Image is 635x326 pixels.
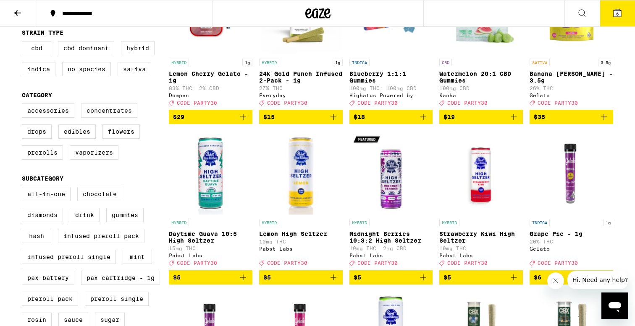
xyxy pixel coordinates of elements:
[439,131,523,215] img: Pabst Labs - Strawberry Kiwi High Seltzer
[447,100,488,106] span: CODE PARTY30
[169,131,252,270] a: Open page for Daytime Guava 10:5 High Seltzer from Pabst Labs
[439,93,523,98] div: Kanha
[259,219,279,226] p: HYBRID
[534,274,541,281] span: $6
[22,103,74,118] label: Accessories
[177,261,217,266] span: CODE PARTY30
[106,208,144,222] label: Gummies
[22,41,51,55] label: CBD
[349,93,433,98] div: Highatus Powered by Cannabiotix
[601,292,628,319] iframe: Button to launch messaging window
[439,59,452,66] p: CBD
[22,92,52,98] legend: Category
[447,261,488,266] span: CODE PARTY30
[22,175,63,182] legend: Subcategory
[439,85,523,91] p: 100mg CBD
[538,100,578,106] span: CODE PARTY30
[70,208,100,222] label: Drink
[121,41,155,55] label: Hybrid
[530,219,550,226] p: INDICA
[22,292,78,306] label: Preroll Pack
[259,110,343,124] button: Add to bag
[169,59,189,66] p: HYBRID
[58,124,96,139] label: Edibles
[22,208,63,222] label: Diamonds
[530,85,613,91] p: 26% THC
[530,93,613,98] div: Gelato
[62,62,111,76] label: No Species
[259,246,343,251] div: Pabst Labs
[259,93,343,98] div: Everyday
[173,114,184,120] span: $29
[169,131,252,215] img: Pabst Labs - Daytime Guava 10:5 High Seltzer
[349,270,433,285] button: Add to bag
[169,70,252,84] p: Lemon Cherry Gelato - 1g
[263,274,271,281] span: $5
[349,219,370,226] p: HYBRID
[81,271,160,285] label: PAX Cartridge - 1g
[530,230,613,237] p: Grape Pie - 1g
[81,103,137,118] label: Concentrates
[530,131,613,215] img: Gelato - Grape Pie - 1g
[173,274,181,281] span: $5
[354,114,365,120] span: $18
[102,124,140,139] label: Flowers
[547,272,564,289] iframe: Close message
[530,246,613,251] div: Gelato
[85,292,149,306] label: Preroll Single
[354,274,361,281] span: $5
[616,11,619,16] span: 6
[118,62,151,76] label: Sativa
[439,253,523,258] div: Pabst Labs
[22,124,52,139] label: Drops
[22,29,63,36] legend: Strain Type
[77,187,122,201] label: Chocolate
[530,59,550,66] p: SATIVA
[259,239,343,244] p: 10mg THC
[169,246,252,251] p: 15mg THC
[530,131,613,270] a: Open page for Grape Pie - 1g from Gelato
[349,246,433,251] p: 10mg THC: 2mg CBD
[169,85,252,91] p: 83% THC: 2% CBD
[443,274,451,281] span: $5
[333,59,343,66] p: 1g
[530,239,613,244] p: 20% THC
[169,270,252,285] button: Add to bag
[567,271,628,289] iframe: Message from company
[259,85,343,91] p: 27% THC
[439,131,523,270] a: Open page for Strawberry Kiwi High Seltzer from Pabst Labs
[22,229,51,243] label: Hash
[259,230,343,237] p: Lemon High Seltzer
[22,187,71,201] label: All-In-One
[357,261,398,266] span: CODE PARTY30
[439,230,523,244] p: Strawberry Kiwi High Seltzer
[58,229,144,243] label: Infused Preroll Pack
[534,114,545,120] span: $35
[177,100,217,106] span: CODE PARTY30
[349,230,433,244] p: Midnight Berries 10:3:2 High Seltzer
[439,70,523,84] p: Watermelon 20:1 CBD Gummies
[530,110,613,124] button: Add to bag
[443,114,455,120] span: $19
[263,114,275,120] span: $15
[439,246,523,251] p: 10mg THC
[242,59,252,66] p: 1g
[169,110,252,124] button: Add to bag
[349,110,433,124] button: Add to bag
[22,62,55,76] label: Indica
[439,270,523,285] button: Add to bag
[259,270,343,285] button: Add to bag
[169,230,252,244] p: Daytime Guava 10:5 High Seltzer
[22,271,74,285] label: PAX Battery
[530,270,613,285] button: Add to bag
[349,59,370,66] p: INDICA
[22,250,116,264] label: Infused Preroll Single
[349,131,433,215] img: Pabst Labs - Midnight Berries 10:3:2 High Seltzer
[259,59,279,66] p: HYBRID
[349,253,433,258] div: Pabst Labs
[70,145,118,160] label: Vaporizers
[349,85,433,91] p: 100mg THC: 100mg CBD
[349,70,433,84] p: Blueberry 1:1:1 Gummies
[58,41,114,55] label: CBD Dominant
